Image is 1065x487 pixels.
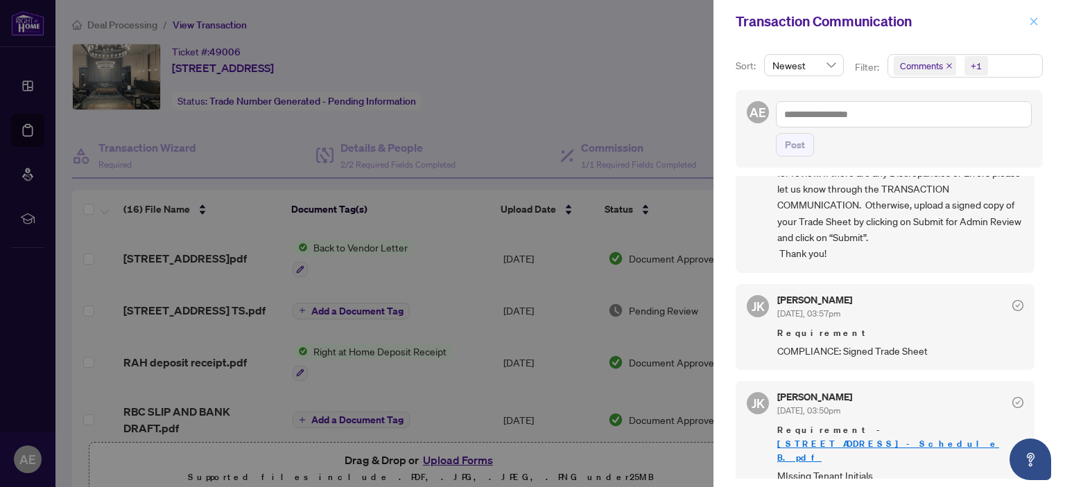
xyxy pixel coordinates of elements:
[971,59,982,73] div: +1
[777,295,852,305] h5: [PERSON_NAME]
[777,423,1023,465] span: Requirement -
[776,133,814,157] button: Post
[777,343,1023,359] span: COMPLIANCE: Signed Trade Sheet
[1010,439,1051,480] button: Open asap
[777,326,1023,340] span: Requirement
[772,55,835,76] span: Newest
[777,438,999,463] a: [STREET_ADDRESS]-Schedule B.pdf
[750,103,766,122] span: AE
[900,59,943,73] span: Comments
[1012,300,1023,311] span: check-circle
[736,11,1025,32] div: Transaction Communication
[777,468,1023,484] span: MIssing Tenant Initials
[752,296,765,316] span: JK
[1012,397,1023,408] span: check-circle
[752,393,765,413] span: JK
[855,60,881,75] p: Filter:
[777,405,840,416] span: [DATE], 03:50pm
[894,56,956,76] span: Comments
[736,58,759,73] p: Sort:
[1029,17,1039,26] span: close
[777,308,840,319] span: [DATE], 03:57pm
[777,392,852,402] h5: [PERSON_NAME]
[777,100,1023,262] span: Hi [PERSON_NAME], CONGRATULATIONS!!!! Your Trade Sheet is uploaded to the document section for re...
[946,62,953,69] span: close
